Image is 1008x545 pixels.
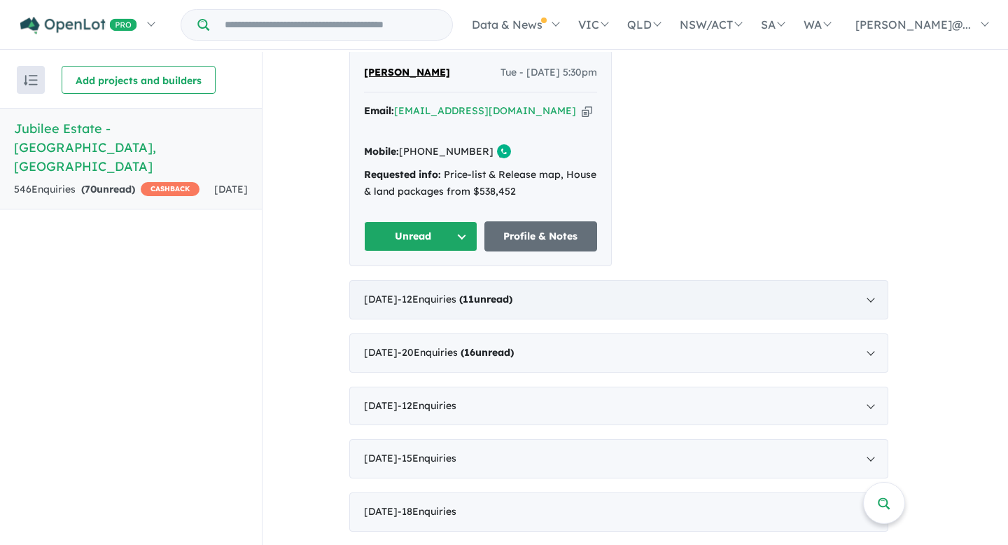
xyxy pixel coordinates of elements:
strong: Mobile: [364,145,399,158]
div: 546 Enquir ies [14,181,199,198]
strong: Requested info: [364,168,441,181]
div: Price-list & Release map, House & land packages from $538,452 [364,167,597,200]
div: [DATE] [349,333,888,373]
button: Copy [582,104,592,118]
strong: Email: [364,104,394,117]
span: Tue - [DATE] 5:30pm [500,64,597,81]
div: [DATE] [349,387,888,426]
span: [DATE] [214,183,248,195]
strong: ( unread) [461,346,514,359]
span: - 18 Enquir ies [398,505,456,518]
span: - 12 Enquir ies [398,399,456,412]
strong: ( unread) [81,183,135,195]
input: Try estate name, suburb, builder or developer [212,10,449,40]
a: [EMAIL_ADDRESS][DOMAIN_NAME] [394,104,576,117]
strong: ( unread) [459,293,512,305]
a: [PERSON_NAME] [364,64,450,81]
span: - 15 Enquir ies [398,452,456,464]
button: Add projects and builders [62,66,216,94]
span: CASHBACK [141,182,199,196]
div: [DATE] [349,280,888,319]
span: [PERSON_NAME]@... [855,18,971,32]
h5: Jubilee Estate - [GEOGRAPHIC_DATA] , [GEOGRAPHIC_DATA] [14,119,248,176]
img: Openlot PRO Logo White [20,17,137,34]
span: 11 [463,293,474,305]
img: sort.svg [24,75,38,85]
span: 16 [464,346,475,359]
span: 70 [85,183,97,195]
a: [PHONE_NUMBER] [399,145,493,158]
button: Unread [364,221,477,251]
span: - 20 Enquir ies [398,346,514,359]
span: [PERSON_NAME] [364,66,450,78]
span: - 12 Enquir ies [398,293,512,305]
a: Profile & Notes [484,221,598,251]
div: [DATE] [349,492,888,532]
div: [DATE] [349,439,888,478]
